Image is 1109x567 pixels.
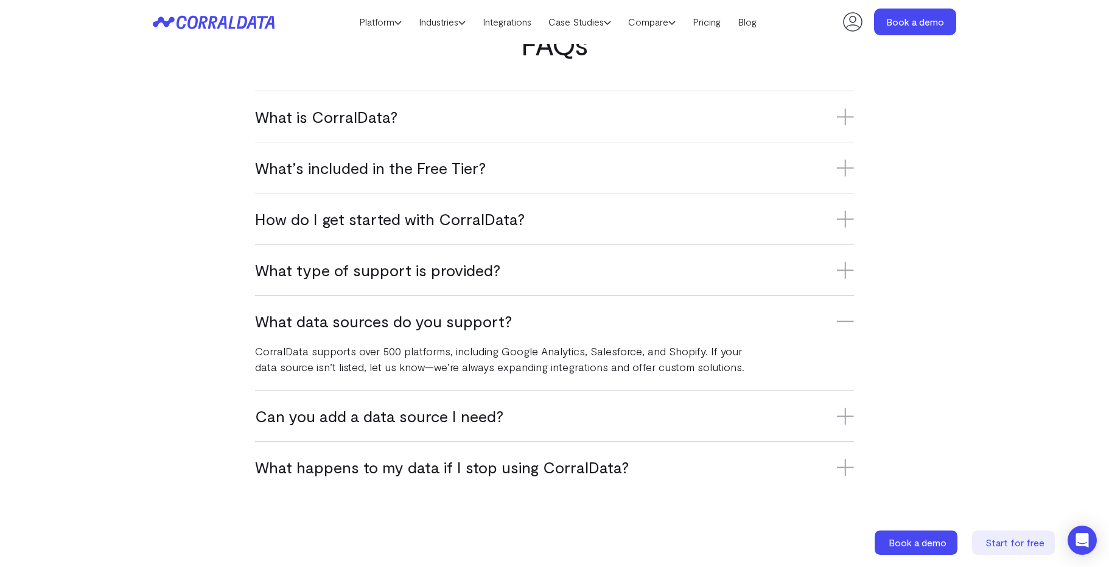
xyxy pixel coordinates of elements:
[875,530,960,555] a: Book a demo
[255,406,854,426] h3: Can you add a data source I need?
[255,457,854,477] h3: What happens to my data if I stop using CorralData?
[985,537,1044,548] span: Start for free
[255,343,757,375] p: CorralData supports over 500 platforms, including Google Analytics, Salesforce, and Shopify. If y...
[684,13,729,31] a: Pricing
[351,13,410,31] a: Platform
[255,106,854,127] h3: What is CorralData?
[972,530,1057,555] a: Start for free
[729,13,765,31] a: Blog
[474,13,540,31] a: Integrations
[540,13,620,31] a: Case Studies
[620,13,684,31] a: Compare
[153,27,956,60] h2: FAQs
[1068,526,1097,555] div: Open Intercom Messenger
[889,537,946,548] span: Book a demo
[255,209,854,229] h3: How do I get started with CorralData?
[410,13,474,31] a: Industries
[255,260,854,280] h3: What type of support is provided?
[874,9,956,35] a: Book a demo
[255,158,854,178] h3: What’s included in the Free Tier?
[255,311,854,331] h3: What data sources do you support?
